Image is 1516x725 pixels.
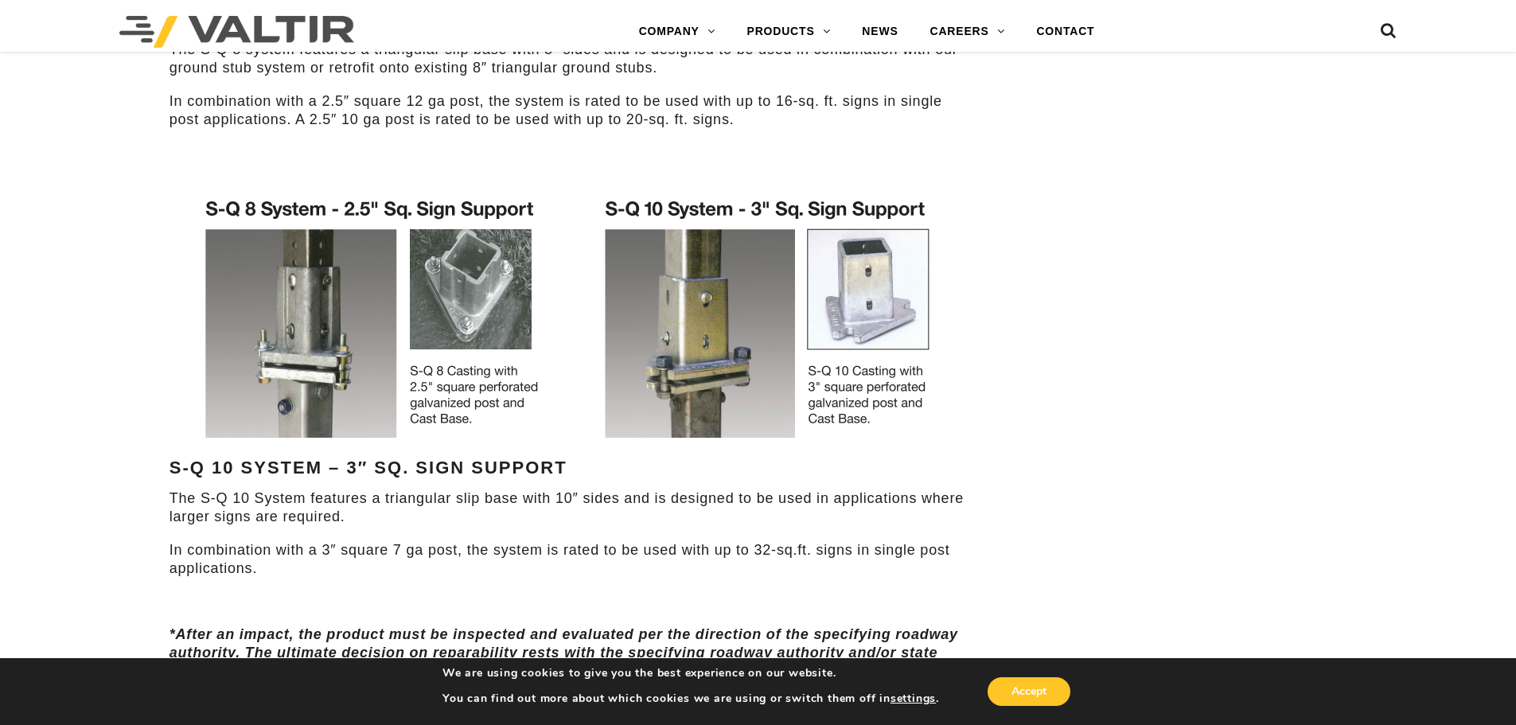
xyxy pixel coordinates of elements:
[170,541,968,579] p: In combination with a 3″ square 7 ga post, the system is rated to be used with up to 32-sq.ft. si...
[119,16,354,48] img: Valtir
[170,489,968,527] p: The S-Q 10 System features a triangular slip base with 10″ sides and is designed to be used in ap...
[170,182,968,477] strong: S-Q 10 System – 3″ Sq. Sign Support
[623,16,731,48] a: COMPANY
[442,666,939,680] p: We are using cookies to give you the best experience on our website.
[988,677,1070,706] button: Accept
[1020,16,1110,48] a: CONTACT
[170,41,968,78] p: The S-Q 8 system features a triangular slip base with 8” sides and is designed to be used in comb...
[914,16,1021,48] a: CAREERS
[170,626,958,680] em: *After an impact, the product must be inspected and evaluated per the direction of the specifying...
[891,692,936,706] button: settings
[442,692,939,706] p: You can find out more about which cookies we are using or switch them off in .
[731,16,847,48] a: PRODUCTS
[170,92,968,130] p: In combination with a 2.5″ square 12 ga post, the system is rated to be used with up to 16-sq. ft...
[846,16,914,48] a: NEWS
